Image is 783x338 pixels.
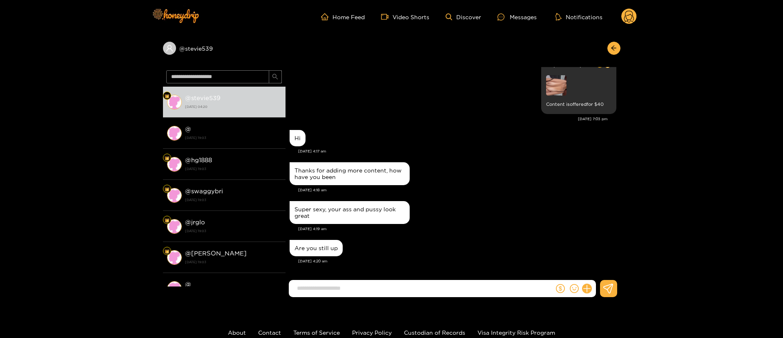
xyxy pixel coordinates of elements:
[185,94,221,101] strong: @ stevie539
[185,134,281,141] strong: [DATE] 19:03
[167,281,182,296] img: conversation
[298,258,616,264] div: [DATE] 4:20 am
[165,156,170,161] img: Fan Level
[167,250,182,265] img: conversation
[298,226,616,232] div: [DATE] 4:19 am
[290,240,343,256] div: Sep. 19, 4:20 am
[611,45,617,52] span: arrow-left
[556,284,565,293] span: dollar
[546,75,567,96] img: preview
[167,219,182,234] img: conversation
[497,12,537,22] div: Messages
[294,245,338,251] div: Are you still up
[570,284,579,293] span: smile
[294,167,405,180] div: Thanks for adding more content, how have you been
[185,196,281,204] strong: [DATE] 19:03
[381,13,429,20] a: Video Shorts
[163,42,286,55] div: @stevie539
[165,218,170,223] img: Fan Level
[546,100,611,109] small: Content is offered for $ 40
[185,250,247,257] strong: @ [PERSON_NAME]
[293,329,340,336] a: Terms of Service
[258,329,281,336] a: Contact
[165,187,170,192] img: Fan Level
[607,42,620,55] button: arrow-left
[321,13,332,20] span: home
[185,125,191,132] strong: @
[185,103,281,110] strong: [DATE] 04:20
[298,187,616,193] div: [DATE] 4:18 am
[167,157,182,172] img: conversation
[185,219,205,226] strong: @ jrglo
[294,206,405,219] div: Super sexy, your ass and pussy look great
[185,281,191,288] strong: @
[446,13,481,20] a: Discover
[553,13,605,21] button: Notifications
[404,329,465,336] a: Custodian of Records
[477,329,555,336] a: Visa Integrity Risk Program
[166,45,173,52] span: user
[185,165,281,172] strong: [DATE] 19:03
[352,329,392,336] a: Privacy Policy
[290,130,306,146] div: Sep. 19, 4:17 am
[165,249,170,254] img: Fan Level
[321,13,365,20] a: Home Feed
[185,157,212,163] strong: @ hg1888
[269,70,282,83] button: search
[185,258,281,266] strong: [DATE] 19:03
[167,188,182,203] img: conversation
[167,95,182,110] img: conversation
[554,282,567,295] button: dollar
[185,188,223,195] strong: @ swaggybri
[290,162,410,185] div: Sep. 19, 4:18 am
[272,74,278,81] span: search
[541,55,616,114] div: Sep. 18, 7:03 pm
[298,148,616,154] div: [DATE] 4:17 am
[290,116,608,122] div: [DATE] 7:03 pm
[381,13,393,20] span: video-camera
[228,329,246,336] a: About
[185,227,281,235] strong: [DATE] 19:03
[167,126,182,141] img: conversation
[165,94,170,98] img: Fan Level
[294,135,301,141] div: Hi
[290,201,410,224] div: Sep. 19, 4:19 am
